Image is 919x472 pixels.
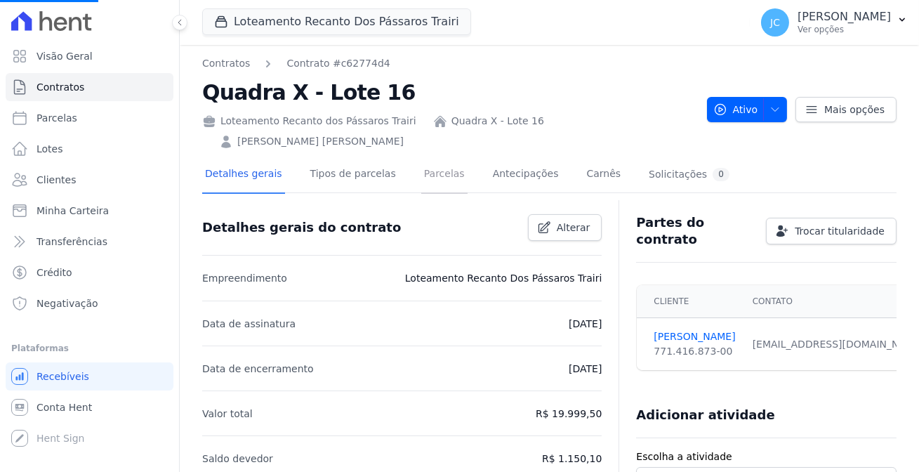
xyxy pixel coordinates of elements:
[237,134,404,149] a: [PERSON_NAME] [PERSON_NAME]
[37,111,77,125] span: Parcelas
[202,270,287,287] p: Empreendimento
[6,166,173,194] a: Clientes
[202,315,296,332] p: Data de assinatura
[636,214,755,248] h3: Partes do contrato
[202,56,250,71] a: Contratos
[286,56,390,71] a: Contrato #c62774d4
[37,235,107,249] span: Transferências
[6,135,173,163] a: Lotes
[536,405,602,422] p: R$ 19.999,50
[202,450,273,467] p: Saldo devedor
[707,97,788,122] button: Ativo
[6,197,173,225] a: Minha Carteira
[37,400,92,414] span: Conta Hent
[528,214,602,241] a: Alterar
[636,450,897,464] label: Escolha a atividade
[795,224,885,238] span: Trocar titularidade
[750,3,919,42] button: JC [PERSON_NAME] Ver opções
[11,340,168,357] div: Plataformas
[405,270,602,287] p: Loteamento Recanto Dos Pássaros Trairi
[308,157,399,194] a: Tipos de parcelas
[37,142,63,156] span: Lotes
[713,168,729,181] div: 0
[490,157,562,194] a: Antecipações
[202,8,471,35] button: Loteamento Recanto Dos Pássaros Trairi
[6,73,173,101] a: Contratos
[654,344,735,359] div: 771.416.873-00
[202,405,253,422] p: Valor total
[202,219,401,236] h3: Detalhes gerais do contrato
[637,285,743,318] th: Cliente
[6,362,173,391] a: Recebíveis
[37,173,76,187] span: Clientes
[770,18,780,27] span: JC
[202,360,314,377] p: Data de encerramento
[583,157,623,194] a: Carnês
[6,228,173,256] a: Transferências
[6,393,173,421] a: Conta Hent
[6,289,173,317] a: Negativação
[654,329,735,344] a: [PERSON_NAME]
[451,114,544,129] a: Quadra X - Lote 16
[542,450,602,467] p: R$ 1.150,10
[646,157,732,194] a: Solicitações0
[795,97,897,122] a: Mais opções
[798,10,891,24] p: [PERSON_NAME]
[798,24,891,35] p: Ver opções
[37,49,93,63] span: Visão Geral
[202,114,416,129] div: Loteamento Recanto dos Pássaros Trairi
[202,157,285,194] a: Detalhes gerais
[37,265,72,280] span: Crédito
[37,296,98,310] span: Negativação
[649,168,729,181] div: Solicitações
[6,104,173,132] a: Parcelas
[37,80,84,94] span: Contratos
[37,369,89,383] span: Recebíveis
[202,77,696,108] h2: Quadra X - Lote 16
[202,56,390,71] nav: Breadcrumb
[569,315,602,332] p: [DATE]
[557,221,590,235] span: Alterar
[569,360,602,377] p: [DATE]
[37,204,109,218] span: Minha Carteira
[202,56,696,71] nav: Breadcrumb
[824,103,885,117] span: Mais opções
[713,97,758,122] span: Ativo
[6,42,173,70] a: Visão Geral
[421,157,468,194] a: Parcelas
[636,407,774,424] h3: Adicionar atividade
[6,258,173,287] a: Crédito
[766,218,897,244] a: Trocar titularidade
